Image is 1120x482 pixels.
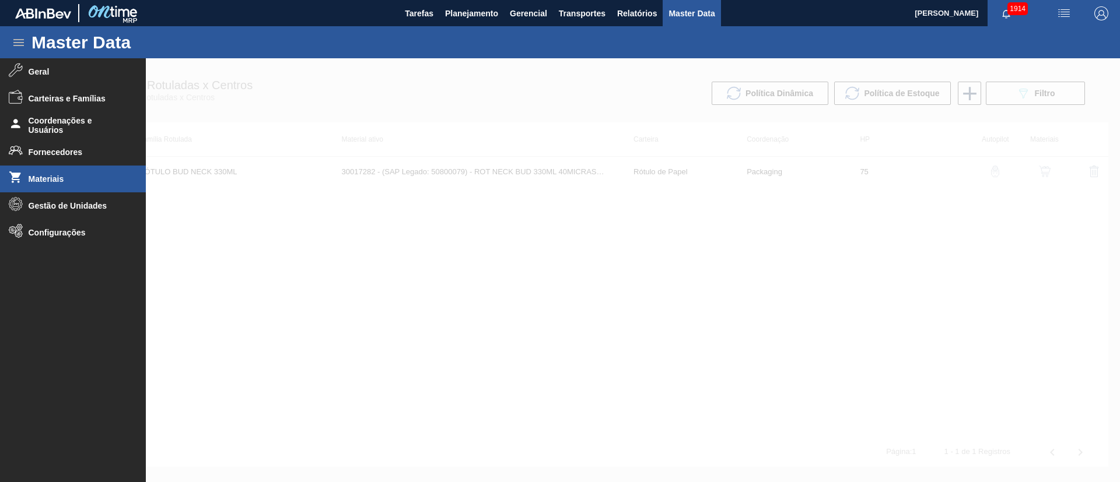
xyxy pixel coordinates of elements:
[29,201,125,210] span: Gestão de Unidades
[445,6,498,20] span: Planejamento
[29,174,125,184] span: Materiais
[29,116,125,135] span: Coordenações e Usuários
[29,94,125,103] span: Carteiras e Famílias
[405,6,433,20] span: Tarefas
[988,5,1025,22] button: Notificações
[15,8,71,19] img: TNhmsLtSVTkK8tSr43FrP2fwEKptu5GPRR3wAAAABJRU5ErkJggg==
[1094,6,1108,20] img: Logout
[559,6,605,20] span: Transportes
[617,6,657,20] span: Relatórios
[29,67,125,76] span: Geral
[668,6,715,20] span: Master Data
[1057,6,1071,20] img: userActions
[32,36,239,49] h1: Master Data
[1007,2,1028,15] span: 1914
[510,6,547,20] span: Gerencial
[29,228,125,237] span: Configurações
[29,147,125,157] span: Fornecedores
